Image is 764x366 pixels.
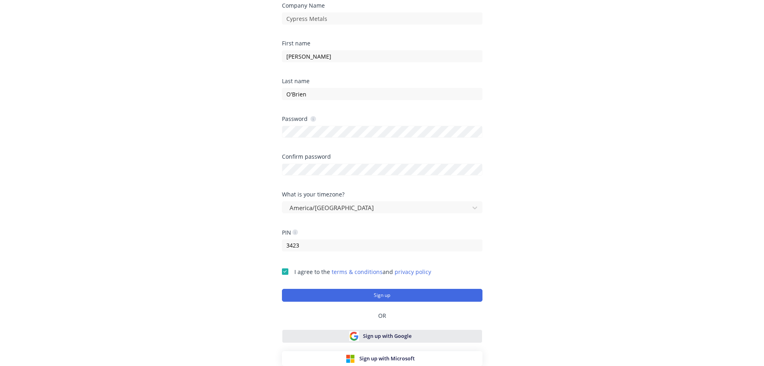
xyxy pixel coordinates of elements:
span: Sign up with Google [363,332,411,340]
div: Confirm password [282,154,482,159]
div: Company Name [282,3,482,8]
a: terms & conditions [332,268,383,276]
button: Sign up with Microsoft [282,351,482,366]
div: PIN [282,229,298,236]
div: OR [282,302,482,329]
div: Password [282,115,316,123]
div: Last name [282,78,482,84]
div: First name [282,41,482,46]
a: privacy policy [395,268,431,276]
div: What is your timezone? [282,192,482,197]
span: I agree to the and [294,268,431,276]
button: Sign up [282,289,482,302]
button: Sign up with Google [282,329,482,343]
span: Sign up with Microsoft [359,355,415,362]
